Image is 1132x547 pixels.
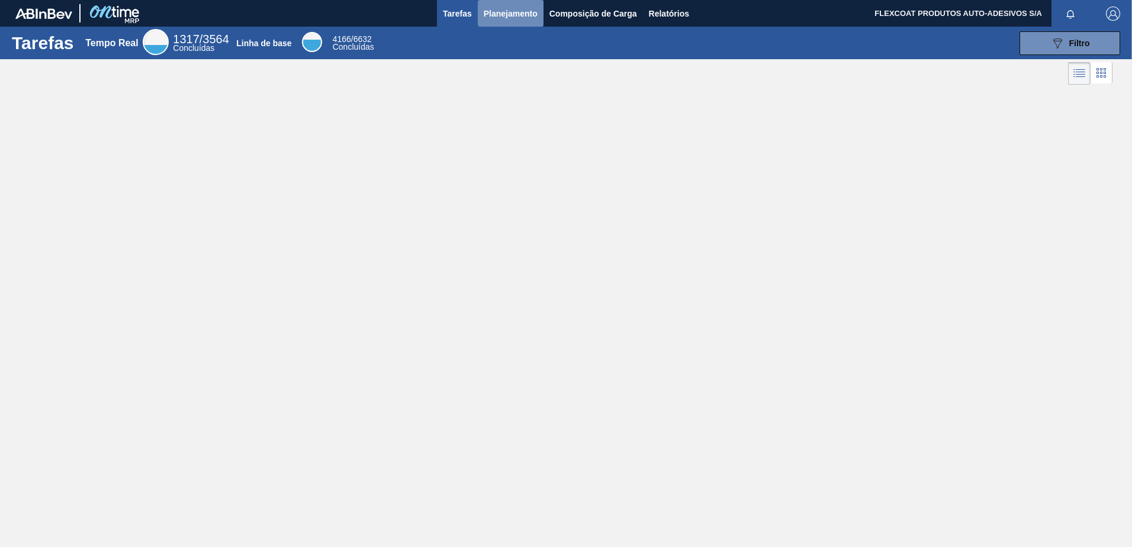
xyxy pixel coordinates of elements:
[353,34,372,44] font: 6632
[302,32,322,52] div: Base Line
[333,42,374,52] span: Concluídas
[333,36,374,51] div: Base Line
[549,7,637,21] span: Composição de Carga
[173,43,214,53] span: Concluídas
[173,33,200,46] span: 1317
[1091,62,1112,85] div: Visão em Cards
[1068,62,1091,85] div: Visão em Lista
[333,34,372,44] span: /
[1051,5,1089,22] button: Notificações
[443,7,472,21] span: Tarefas
[202,33,229,46] font: 3564
[236,38,291,48] div: Linha de base
[173,34,229,52] div: Real Time
[143,29,169,55] div: Real Time
[1106,7,1120,21] img: Logout
[1069,38,1090,48] span: Filtro
[12,36,74,50] h1: Tarefas
[333,34,351,44] span: 4166
[173,33,229,46] span: /
[649,7,689,21] span: Relatórios
[1020,31,1120,55] button: Filtro
[484,7,538,21] span: Planejamento
[15,8,72,19] img: TNhmsLtSVTkK8tSr43FrP2fwEKptu5GPRR3wAAAABJRU5ErkJggg==
[85,38,139,49] div: Tempo Real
